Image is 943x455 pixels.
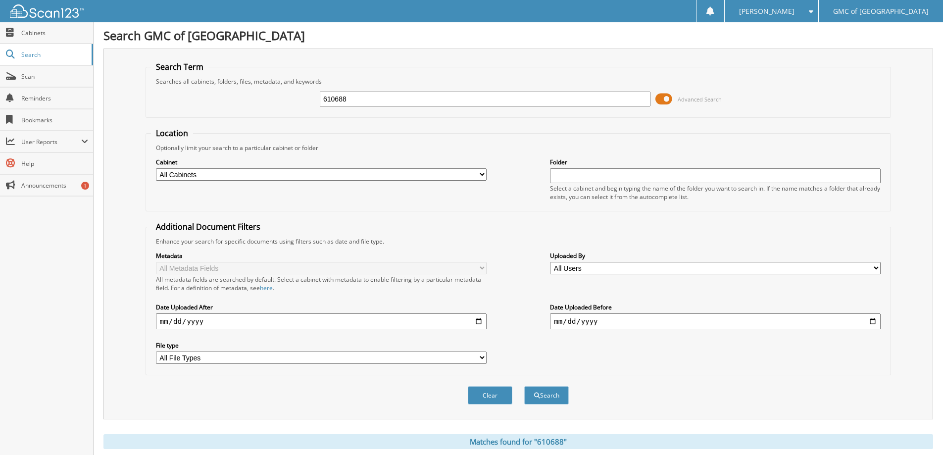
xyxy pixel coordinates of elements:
[260,284,273,292] a: here
[21,159,88,168] span: Help
[550,184,881,201] div: Select a cabinet and begin typing the name of the folder you want to search in. If the name match...
[156,252,487,260] label: Metadata
[21,94,88,102] span: Reminders
[678,96,722,103] span: Advanced Search
[151,144,886,152] div: Optionally limit your search to a particular cabinet or folder
[739,8,794,14] span: [PERSON_NAME]
[550,252,881,260] label: Uploaded By
[156,313,487,329] input: start
[21,72,88,81] span: Scan
[468,386,512,404] button: Clear
[156,275,487,292] div: All metadata fields are searched by default. Select a cabinet with metadata to enable filtering b...
[151,237,886,246] div: Enhance your search for specific documents using filters such as date and file type.
[10,4,84,18] img: scan123-logo-white.svg
[21,181,88,190] span: Announcements
[550,158,881,166] label: Folder
[550,303,881,311] label: Date Uploaded Before
[151,128,193,139] legend: Location
[21,138,81,146] span: User Reports
[833,8,929,14] span: GMC of [GEOGRAPHIC_DATA]
[21,51,87,59] span: Search
[156,303,487,311] label: Date Uploaded After
[550,313,881,329] input: end
[103,27,933,44] h1: Search GMC of [GEOGRAPHIC_DATA]
[81,182,89,190] div: 1
[156,341,487,350] label: File type
[151,77,886,86] div: Searches all cabinets, folders, files, metadata, and keywords
[151,221,265,232] legend: Additional Document Filters
[156,158,487,166] label: Cabinet
[103,434,933,449] div: Matches found for "610688"
[151,61,208,72] legend: Search Term
[21,116,88,124] span: Bookmarks
[524,386,569,404] button: Search
[21,29,88,37] span: Cabinets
